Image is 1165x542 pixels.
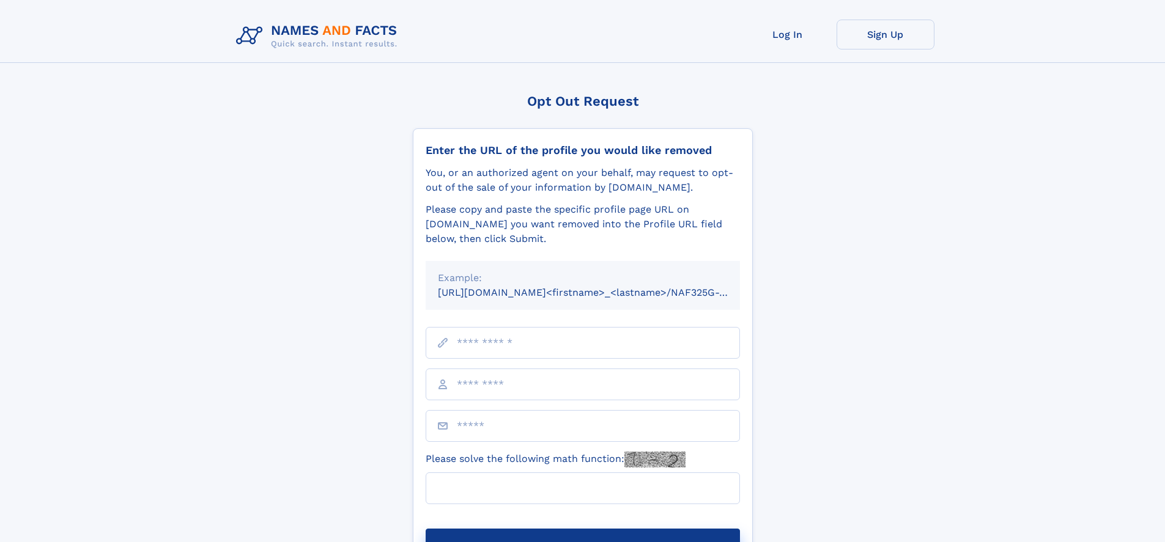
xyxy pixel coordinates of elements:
[739,20,837,49] a: Log In
[426,202,740,246] div: Please copy and paste the specific profile page URL on [DOMAIN_NAME] you want removed into the Pr...
[438,271,728,285] div: Example:
[231,20,407,53] img: Logo Names and Facts
[413,93,753,109] div: Opt Out Request
[426,452,686,467] label: Please solve the following math function:
[426,166,740,195] div: You, or an authorized agent on your behalf, may request to opt-out of the sale of your informatio...
[837,20,934,49] a: Sign Up
[426,144,740,157] div: Enter the URL of the profile you would like removed
[438,287,763,298] small: [URL][DOMAIN_NAME]<firstname>_<lastname>/NAF325G-xxxxxxxx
